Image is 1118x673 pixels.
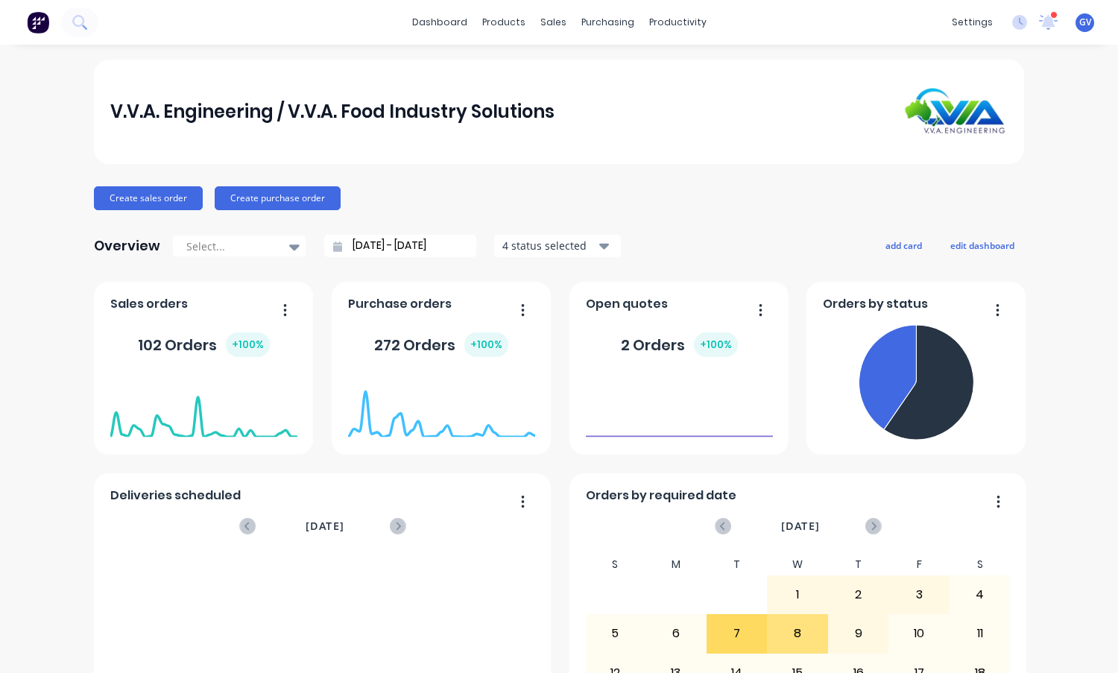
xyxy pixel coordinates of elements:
[110,97,555,127] div: V.V.A. Engineering / V.V.A. Food Industry Solutions
[876,236,932,255] button: add card
[215,186,341,210] button: Create purchase order
[306,518,344,534] span: [DATE]
[586,615,645,652] div: 5
[94,186,203,210] button: Create sales order
[944,11,1000,34] div: settings
[767,554,828,575] div: W
[374,332,508,357] div: 272 Orders
[642,11,714,34] div: productivity
[533,11,574,34] div: sales
[502,238,596,253] div: 4 status selected
[464,332,508,357] div: + 100 %
[941,236,1024,255] button: edit dashboard
[707,554,768,575] div: T
[621,332,738,357] div: 2 Orders
[829,576,888,613] div: 2
[950,554,1011,575] div: S
[781,518,820,534] span: [DATE]
[475,11,533,34] div: products
[1079,16,1091,29] span: GV
[574,11,642,34] div: purchasing
[110,487,241,505] span: Deliveries scheduled
[110,295,188,313] span: Sales orders
[768,615,827,652] div: 8
[585,554,646,575] div: S
[494,235,621,257] button: 4 status selected
[889,615,949,652] div: 10
[950,615,1010,652] div: 11
[586,295,668,313] span: Open quotes
[903,88,1008,135] img: V.V.A. Engineering / V.V.A. Food Industry Solutions
[829,615,888,652] div: 9
[405,11,475,34] a: dashboard
[888,554,950,575] div: F
[348,295,452,313] span: Purchase orders
[586,487,736,505] span: Orders by required date
[889,576,949,613] div: 3
[828,554,889,575] div: T
[646,615,706,652] div: 6
[27,11,49,34] img: Factory
[645,554,707,575] div: M
[94,231,160,261] div: Overview
[950,576,1010,613] div: 4
[768,576,827,613] div: 1
[707,615,767,652] div: 7
[823,295,928,313] span: Orders by status
[138,332,270,357] div: 102 Orders
[694,332,738,357] div: + 100 %
[226,332,270,357] div: + 100 %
